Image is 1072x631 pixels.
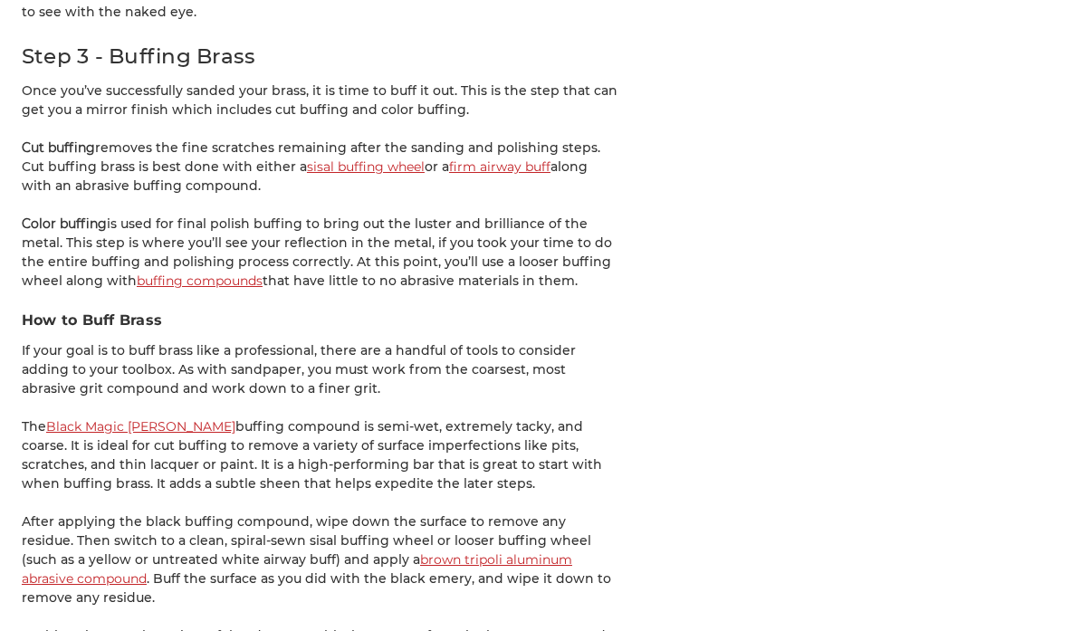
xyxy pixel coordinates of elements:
a: firm airway buff [449,158,550,175]
p: Once you’ve successfully sanded your brass, it is time to buff it out. This is the step that can ... [22,81,618,120]
p: If your goal is to buff brass like a professional, there are a handful of tools to consider addin... [22,341,618,398]
strong: Color buffing [22,215,107,232]
p: The buffing compound is semi-wet, extremely tacky, and coarse. It is ideal for cut buffing to rem... [22,417,618,493]
a: Black Magic [PERSON_NAME] [46,418,235,435]
a: sisal buffing wheel [307,158,425,175]
p: After applying the black buffing compound, wipe down the surface to remove any residue. Then swit... [22,512,618,607]
h3: How to Buff Brass [22,310,618,331]
a: buffing compounds [137,272,263,289]
p: removes the fine scratches remaining after the sanding and polishing steps. Cut buffing brass is ... [22,139,618,196]
h2: Step 3 - Buffing Brass [22,41,618,72]
strong: Cut buffing [22,139,95,156]
p: is used for final polish buffing to bring out the luster and brilliance of the metal. This step i... [22,215,618,291]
